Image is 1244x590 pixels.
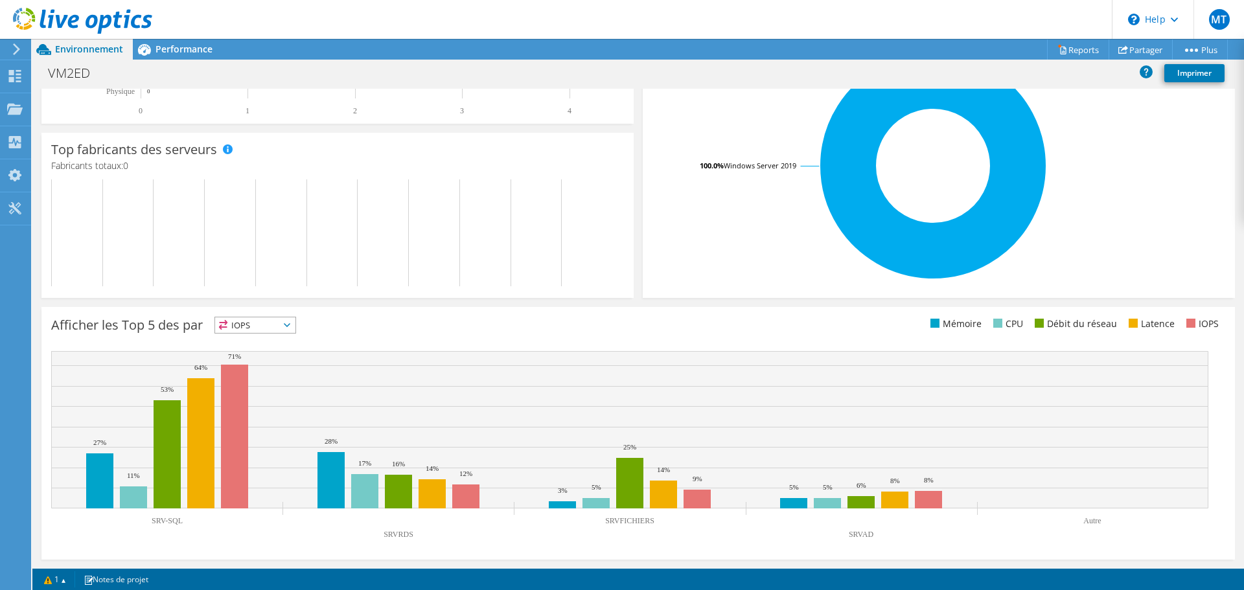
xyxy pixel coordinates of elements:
text: 5% [592,483,601,491]
text: 0 [147,88,150,95]
text: 4 [568,106,571,115]
text: 27% [93,438,106,446]
text: 8% [890,477,900,484]
text: 64% [194,363,207,371]
a: 1 [35,571,75,587]
h4: Fabricants totaux: [51,159,624,173]
text: SRV-SQL [152,516,183,525]
text: 12% [459,470,472,477]
li: IOPS [1183,317,1219,331]
a: Plus [1172,40,1228,60]
a: Notes de projet [75,571,157,587]
li: Mémoire [927,317,982,331]
text: 14% [426,464,439,472]
span: IOPS [215,317,295,333]
text: 3% [558,486,568,494]
li: Latence [1125,317,1175,331]
text: Physique [106,87,135,96]
a: Reports [1047,40,1109,60]
text: Autre [1083,516,1101,525]
text: 3 [460,106,464,115]
span: 0 [123,159,128,172]
span: Performance [155,43,213,55]
text: 17% [358,459,371,467]
text: SRVRDS [384,530,413,539]
span: Environnement [55,43,123,55]
svg: \n [1128,14,1140,25]
text: 16% [392,460,405,468]
a: Partager [1109,40,1173,60]
text: SRVAD [849,530,874,539]
h1: VM2ED [42,66,110,80]
h3: Top fabricants des serveurs [51,142,217,157]
text: 14% [657,466,670,473]
li: CPU [990,317,1023,331]
text: 5% [789,483,799,491]
text: 25% [623,443,636,451]
text: 6% [857,481,866,489]
text: 0 [139,106,143,115]
span: MT [1209,9,1230,30]
tspan: Windows Server 2019 [724,161,796,170]
text: 5% [823,483,833,491]
text: 71% [228,352,241,360]
text: 53% [161,385,174,393]
text: 8% [924,476,934,484]
tspan: 100.0% [700,161,724,170]
a: Imprimer [1164,64,1225,82]
text: 1 [246,106,249,115]
text: 11% [127,471,140,479]
text: 28% [325,437,338,445]
text: 9% [693,475,702,482]
text: SRVFICHIERS [605,516,654,525]
li: Débit du réseau [1031,317,1117,331]
text: 2 [353,106,357,115]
